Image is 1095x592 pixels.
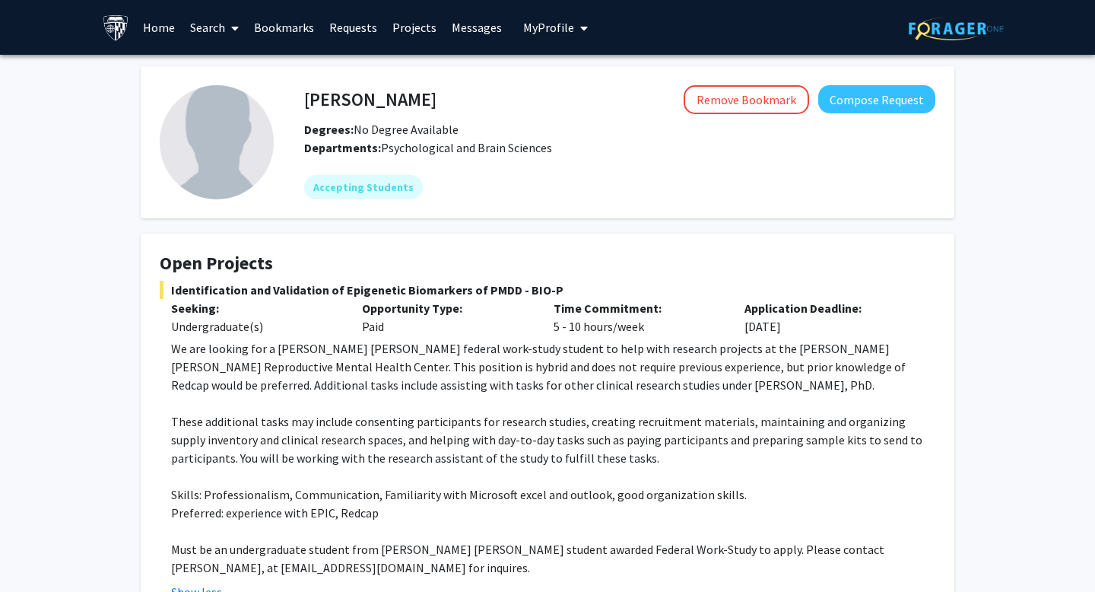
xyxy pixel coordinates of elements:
[160,281,935,299] span: Identification and Validation of Epigenetic Biomarkers of PMDD - BIO-P
[182,1,246,54] a: Search
[909,17,1004,40] img: ForagerOne Logo
[304,140,381,155] b: Departments:
[171,504,935,522] p: Preferred: experience with EPIC, Redcap
[171,317,339,336] div: Undergraduate(s)
[171,299,339,317] p: Seeking:
[818,85,935,113] button: Compose Request to Victoria Paone
[160,253,935,275] h4: Open Projects
[11,524,65,581] iframe: Chat
[160,85,274,199] img: Profile Picture
[304,122,459,137] span: No Degree Available
[322,1,385,54] a: Requests
[304,175,423,199] mat-chip: Accepting Students
[444,1,509,54] a: Messages
[171,540,935,577] p: Must be an undergraduate student from [PERSON_NAME] [PERSON_NAME] student awarded Federal Work-St...
[684,85,809,114] button: Remove Bookmark
[362,299,530,317] p: Opportunity Type:
[171,485,935,504] p: Skills: Professionalism, Communication, Familiarity with Microsoft excel and outlook, good organi...
[135,1,182,54] a: Home
[744,299,912,317] p: Application Deadline:
[542,299,733,336] div: 5 - 10 hours/week
[554,299,722,317] p: Time Commitment:
[171,339,935,394] p: We are looking for a [PERSON_NAME] [PERSON_NAME] federal work-study student to help with research...
[381,140,552,155] span: Psychological and Brain Sciences
[523,20,574,35] span: My Profile
[304,122,354,137] b: Degrees:
[351,299,541,336] div: Paid
[385,1,444,54] a: Projects
[733,299,924,336] div: [DATE]
[103,14,129,41] img: Johns Hopkins University Logo
[246,1,322,54] a: Bookmarks
[304,85,436,113] h4: [PERSON_NAME]
[171,412,935,467] p: These additional tasks may include consenting participants for research studies, creating recruit...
